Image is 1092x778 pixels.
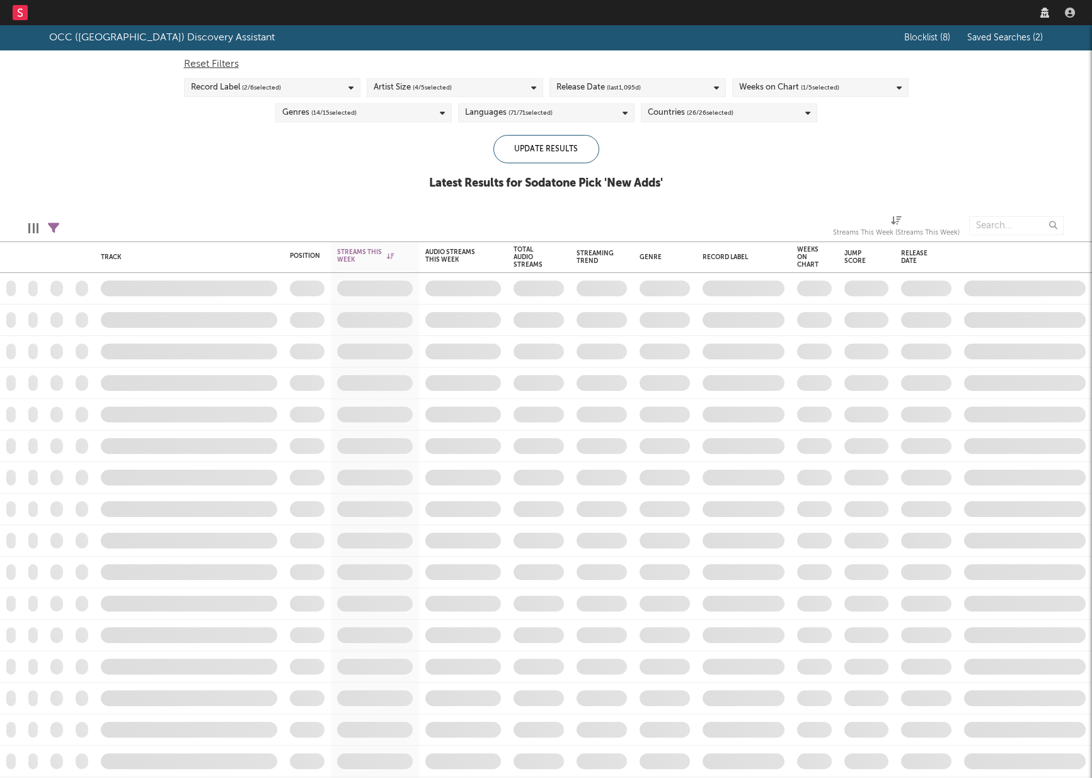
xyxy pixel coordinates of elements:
[514,246,545,269] div: Total Audio Streams
[963,33,1043,43] button: Saved Searches (2)
[940,33,950,42] span: ( 8 )
[374,80,452,95] div: Artist Size
[969,216,1064,235] input: Search...
[556,80,641,95] div: Release Date
[49,30,275,45] div: OCC ([GEOGRAPHIC_DATA]) Discovery Assistant
[282,105,357,120] div: Genres
[465,105,553,120] div: Languages
[901,250,933,265] div: Release Date
[607,80,641,95] span: (last 1,095 d)
[311,105,357,120] span: ( 14 / 15 selected)
[687,105,733,120] span: ( 26 / 26 selected)
[48,210,59,247] div: Filters(1 filter active)
[703,253,778,261] div: Record Label
[967,33,1043,42] span: Saved Searches
[290,252,320,260] div: Position
[425,248,482,264] div: Audio Streams This Week
[904,33,950,42] span: Blocklist
[797,246,819,269] div: Weeks on Chart
[833,226,960,241] div: Streams This Week (Streams This Week)
[577,250,621,265] div: Streaming Trend
[191,80,281,95] div: Record Label
[739,80,839,95] div: Weeks on Chart
[833,210,960,247] div: Streams This Week (Streams This Week)
[28,210,38,247] div: Edit Columns
[101,253,271,261] div: Track
[337,248,394,264] div: Streams This Week
[429,176,663,191] div: Latest Results for Sodatone Pick ' New Adds '
[184,57,909,72] div: Reset Filters
[648,105,733,120] div: Countries
[509,105,553,120] span: ( 71 / 71 selected)
[242,80,281,95] span: ( 2 / 6 selected)
[844,250,870,265] div: Jump Score
[413,80,452,95] span: ( 4 / 5 selected)
[493,135,599,163] div: Update Results
[640,253,684,261] div: Genre
[801,80,839,95] span: ( 1 / 5 selected)
[1033,33,1043,42] span: ( 2 )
